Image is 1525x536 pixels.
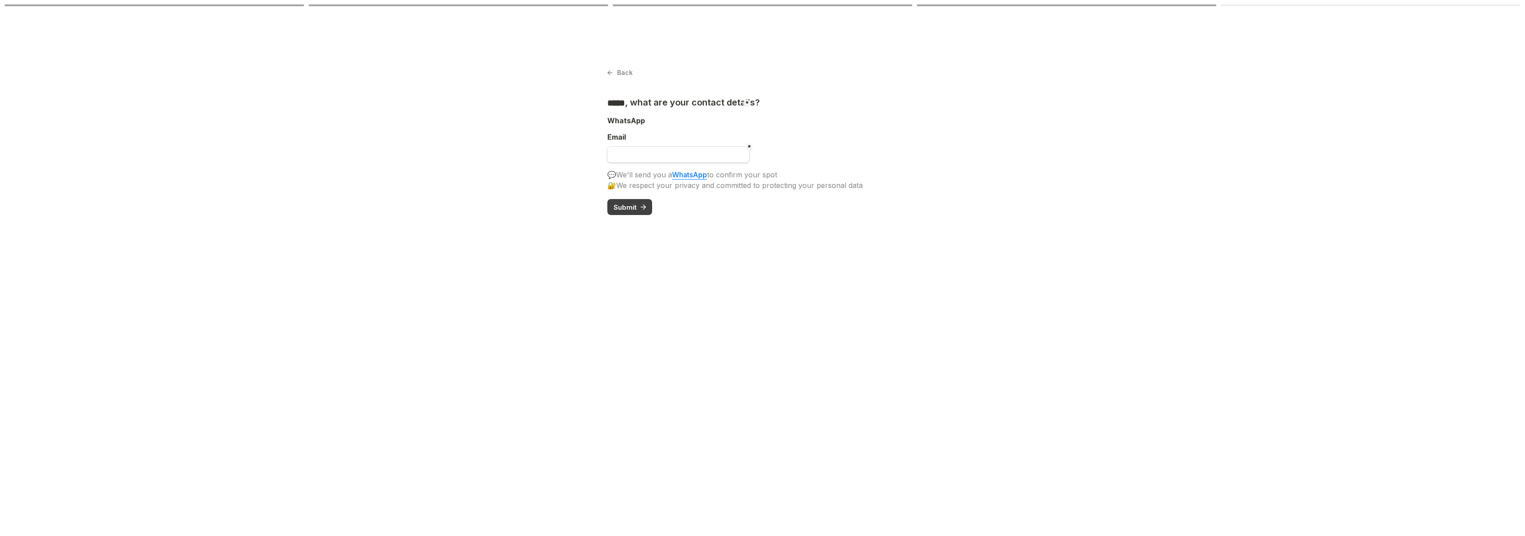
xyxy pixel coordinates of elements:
span: We respect your privacy and committed to protecting your personal data [616,181,863,190]
a: WhatsApp [672,170,707,180]
span: Email [607,133,626,141]
span: to confirm your spot [707,170,777,179]
button: Submit [607,199,652,215]
span: Back [617,70,633,76]
span: We'll send you a [616,170,672,179]
span: 💬 [607,170,616,179]
input: Untitled email field [607,147,749,163]
span: Submit [614,204,637,211]
div: 🔐 [607,180,918,191]
h3: , what are your contact details? [607,97,762,109]
button: Back [607,67,633,79]
span: WhatsApp [607,116,645,125]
